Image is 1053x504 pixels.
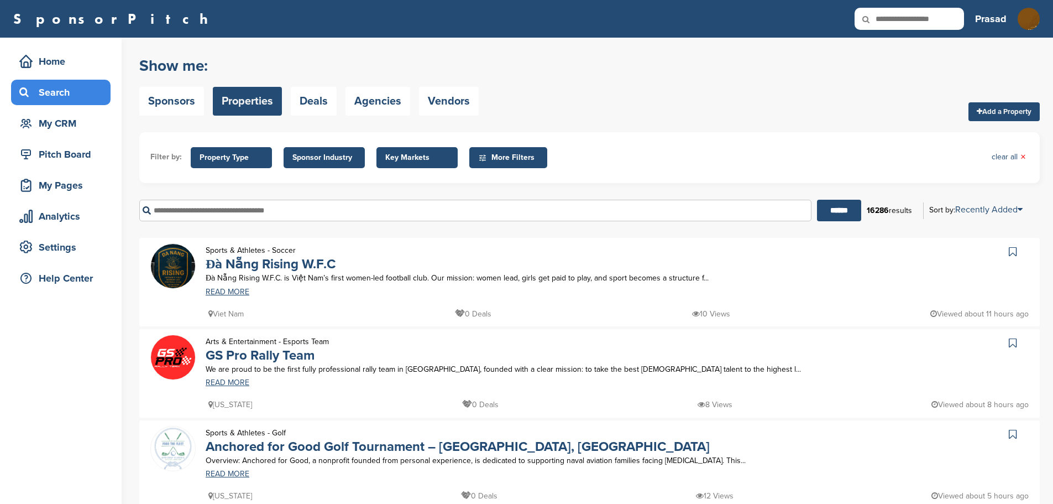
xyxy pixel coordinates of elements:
div: Analytics [17,206,111,226]
p: Arts & Entertainment - Esports Team [206,335,329,349]
a: READ MORE [206,470,809,478]
img: Fore the fleet golf classic logo 3 [151,427,195,471]
div: Help Center [17,268,111,288]
div: Pitch Board [17,144,111,164]
span: Key Markets [385,152,449,164]
a: Analytics [11,204,111,229]
div: Search [17,82,111,102]
p: [US_STATE] [208,398,252,412]
p: 0 Deals [461,489,497,503]
b: 16286 [867,206,889,215]
p: Overview: Anchored for Good, a nonprofit founded from personal experience, is dedicated to suppor... [206,454,809,467]
a: Properties [213,87,282,116]
p: Viewed about 11 hours ago [930,307,1029,321]
div: Sort by: [929,205,1023,214]
p: 8 Views [698,398,732,412]
p: Viet Nam [208,307,244,321]
a: My CRM [11,111,111,136]
div: Settings [17,237,111,257]
p: 0 Deals [455,307,491,321]
a: Prasad [975,7,1007,31]
h3: Prasad [975,11,1007,27]
span: × [1020,151,1026,163]
span: More Filters [478,152,542,164]
p: Đà Nẵng Rising W.F.C. is Việt Nam’s first women-led football club. Our mission: women lead, girls... [206,271,809,285]
a: Sponsors [139,87,204,116]
h2: Show me: [139,56,479,76]
p: Viewed about 5 hours ago [931,489,1029,503]
a: My Pages [11,173,111,198]
a: Recently Added [955,204,1023,215]
a: Add a Property [968,102,1040,121]
span: Sponsor Industry [292,152,356,164]
a: READ MORE [206,379,809,387]
p: Viewed about 8 hours ago [931,398,1029,412]
p: 12 Views [696,489,734,503]
a: READ MORE [206,288,809,296]
a: Deals [291,87,337,116]
a: Home [11,49,111,74]
a: Settings [11,235,111,260]
p: [US_STATE] [208,489,252,503]
p: Sports & Athletes - Golf [206,426,710,440]
p: 10 Views [692,307,730,321]
div: Home [17,51,111,71]
a: Anchored for Good Golf Tournament – [GEOGRAPHIC_DATA], [GEOGRAPHIC_DATA] [206,439,710,455]
img: Df5b650a 7ec8 4bfc 8d80 9b5b526a4634 [151,244,195,303]
a: Search [11,80,111,105]
li: Filter by: [150,151,182,163]
div: results [861,201,918,220]
img: Gs pro logo [151,335,195,380]
a: Agencies [345,87,410,116]
a: Pitch Board [11,142,111,167]
a: clear all× [992,151,1026,163]
a: SponsorPitch [13,12,215,26]
div: My Pages [17,175,111,195]
a: GS Pro Rally Team [206,347,315,363]
a: Help Center [11,266,111,291]
div: My CRM [17,113,111,133]
p: Sports & Athletes - Soccer [206,243,336,257]
a: Vendors [419,87,479,116]
p: We are proud to be the first fully professional rally team in [GEOGRAPHIC_DATA], founded with a c... [206,362,809,376]
span: Property Type [200,152,263,164]
a: Đà Nẵng Rising W.F.C [206,256,336,272]
p: 0 Deals [462,398,499,412]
